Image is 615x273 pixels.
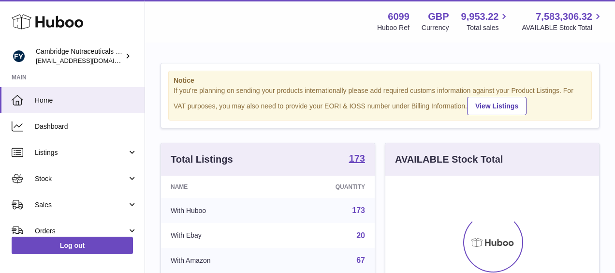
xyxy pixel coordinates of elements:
strong: 6099 [388,10,410,23]
a: 7,583,306.32 AVAILABLE Stock Total [522,10,603,32]
td: With Ebay [161,223,278,248]
a: View Listings [467,97,527,115]
span: Listings [35,148,127,157]
span: Dashboard [35,122,137,131]
a: 20 [356,231,365,240]
div: Cambridge Nutraceuticals Ltd [36,47,123,65]
td: With Amazon [161,248,278,273]
span: Stock [35,174,127,183]
a: 67 [356,256,365,264]
span: 9,953.22 [461,10,499,23]
strong: GBP [428,10,449,23]
div: Currency [422,23,449,32]
h3: Total Listings [171,153,233,166]
span: Total sales [467,23,510,32]
span: 7,583,306.32 [536,10,592,23]
strong: 173 [349,153,365,163]
span: Home [35,96,137,105]
strong: Notice [174,76,586,85]
span: [EMAIL_ADDRESS][DOMAIN_NAME] [36,57,142,64]
a: Log out [12,237,133,254]
td: With Huboo [161,198,278,223]
a: 173 [349,153,365,165]
th: Quantity [278,176,375,198]
div: If you're planning on sending your products internationally please add required customs informati... [174,86,586,115]
th: Name [161,176,278,198]
a: 9,953.22 Total sales [461,10,510,32]
img: internalAdmin-6099@internal.huboo.com [12,49,26,63]
span: Sales [35,200,127,210]
h3: AVAILABLE Stock Total [395,153,503,166]
span: AVAILABLE Stock Total [522,23,603,32]
a: 173 [352,206,365,214]
span: Orders [35,227,127,236]
div: Huboo Ref [377,23,410,32]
